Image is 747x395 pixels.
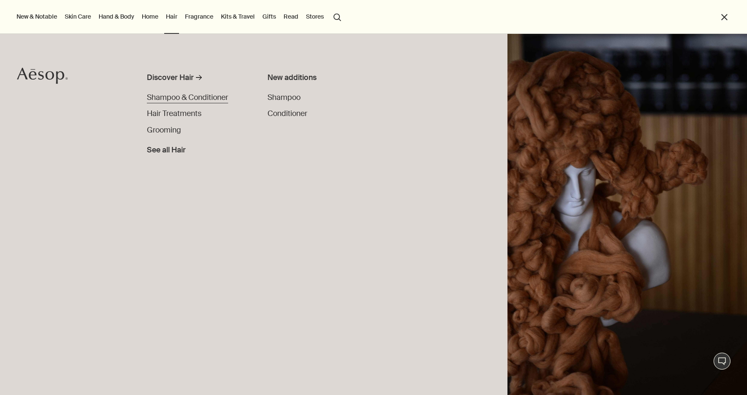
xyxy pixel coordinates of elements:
[267,92,300,102] span: Shampoo
[164,11,179,22] a: Hair
[267,92,300,103] a: Shampoo
[719,12,729,22] button: Close the Menu
[183,11,215,22] a: Fragrance
[140,11,160,22] a: Home
[147,108,201,119] span: Hair Treatments
[267,108,307,119] span: Conditioner
[304,11,325,22] button: Stores
[219,11,256,22] a: Kits & Travel
[147,92,228,103] a: Shampoo & Conditioner
[147,108,201,119] a: Hair Treatments
[282,11,300,22] a: Read
[330,8,345,25] button: Open search
[147,92,228,102] span: Shampoo & Conditioner
[147,72,194,83] div: Discover Hair
[15,11,59,22] button: New & Notable
[147,124,181,136] a: Grooming
[147,72,245,87] a: Discover Hair
[63,11,93,22] a: Skin Care
[267,72,387,83] div: New additions
[97,11,136,22] a: Hand & Body
[147,125,181,135] span: Grooming
[261,11,278,22] a: Gifts
[147,141,186,156] a: See all Hair
[507,34,747,395] img: Mannequin bust wearing wig made of wool.
[267,108,307,119] a: Conditioner
[15,65,70,88] a: Aesop
[714,353,730,370] button: Live Assistance
[17,67,68,84] svg: Aesop
[147,144,186,156] span: See all Hair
